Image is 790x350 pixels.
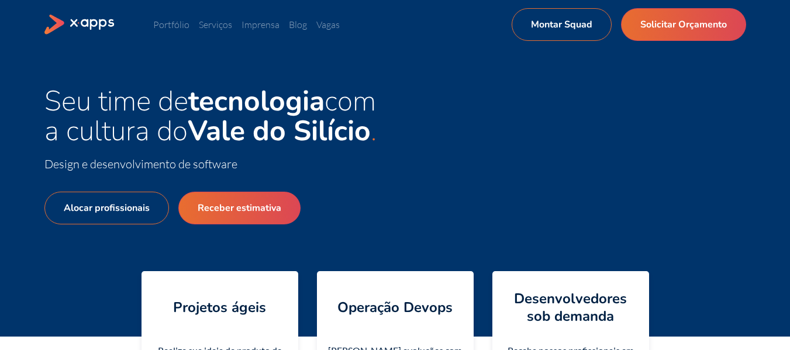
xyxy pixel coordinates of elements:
[44,82,376,150] span: Seu time de com a cultura do
[44,192,169,224] a: Alocar profissionais
[316,19,340,30] a: Vagas
[502,290,640,325] h4: Desenvolvedores sob demanda
[337,299,453,316] h4: Operação Devops
[289,19,307,30] a: Blog
[173,299,266,316] h4: Projetos ágeis
[188,112,371,150] strong: Vale do Silício
[199,19,232,30] a: Serviços
[242,19,280,30] a: Imprensa
[188,82,325,120] strong: tecnologia
[621,8,746,41] a: Solicitar Orçamento
[512,8,612,41] a: Montar Squad
[178,192,301,224] a: Receber estimativa
[153,19,189,30] a: Portfólio
[44,157,237,171] span: Design e desenvolvimento de software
